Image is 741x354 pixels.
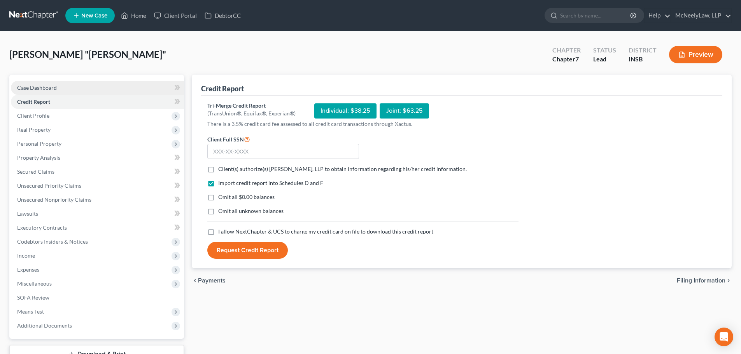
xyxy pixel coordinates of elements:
[11,207,184,221] a: Lawsuits
[17,182,81,189] span: Unsecured Priority Claims
[218,208,284,214] span: Omit all unknown balances
[17,140,61,147] span: Personal Property
[671,9,731,23] a: McNeelyLaw, LLP
[17,322,72,329] span: Additional Documents
[17,238,88,245] span: Codebtors Insiders & Notices
[192,277,198,284] i: chevron_left
[201,9,245,23] a: DebtorCC
[17,224,67,231] span: Executory Contracts
[207,136,244,143] span: Client Full SSN
[207,242,288,259] button: Request Credit Report
[17,126,51,133] span: Real Property
[17,308,44,315] span: Means Test
[593,55,616,64] div: Lead
[314,103,377,119] div: Individual: $38.25
[677,277,725,284] span: Filing Information
[645,9,671,23] a: Help
[201,84,244,93] div: Credit Report
[192,277,226,284] button: chevron_left Payments
[552,55,581,64] div: Chapter
[552,46,581,55] div: Chapter
[11,81,184,95] a: Case Dashboard
[198,277,226,284] span: Payments
[207,144,359,159] input: XXX-XX-XXXX
[593,46,616,55] div: Status
[17,210,38,217] span: Lawsuits
[629,46,657,55] div: District
[9,49,166,60] span: [PERSON_NAME] "[PERSON_NAME]"
[207,102,296,110] div: Tri-Merge Credit Report
[11,151,184,165] a: Property Analysis
[218,180,323,186] span: Import credit report into Schedules D and F
[17,266,39,273] span: Expenses
[207,110,296,117] div: (TransUnion®, Equifax®, Experian®)
[677,277,732,284] button: Filing Information chevron_right
[17,196,91,203] span: Unsecured Nonpriority Claims
[11,221,184,235] a: Executory Contracts
[715,328,733,346] div: Open Intercom Messenger
[17,252,35,259] span: Income
[17,280,52,287] span: Miscellaneous
[11,291,184,305] a: SOFA Review
[17,84,57,91] span: Case Dashboard
[218,166,467,172] span: Client(s) authorize(s) [PERSON_NAME], LLP to obtain information regarding his/her credit informat...
[207,120,519,128] p: There is a 3.5% credit card fee assessed to all credit card transactions through Xactus.
[17,294,49,301] span: SOFA Review
[629,55,657,64] div: INSB
[17,112,49,119] span: Client Profile
[218,194,275,200] span: Omit all $0.00 balances
[17,98,50,105] span: Credit Report
[150,9,201,23] a: Client Portal
[725,277,732,284] i: chevron_right
[669,46,722,63] button: Preview
[575,55,579,63] span: 7
[117,9,150,23] a: Home
[560,8,631,23] input: Search by name...
[11,95,184,109] a: Credit Report
[218,228,433,235] span: I allow NextChapter & UCS to charge my credit card on file to download this credit report
[17,168,54,175] span: Secured Claims
[17,154,60,161] span: Property Analysis
[11,179,184,193] a: Unsecured Priority Claims
[380,103,429,119] div: Joint: $63.25
[81,13,107,19] span: New Case
[11,165,184,179] a: Secured Claims
[11,193,184,207] a: Unsecured Nonpriority Claims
